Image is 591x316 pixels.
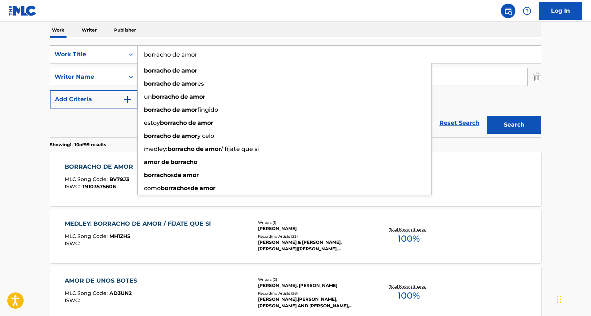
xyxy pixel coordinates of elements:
p: Work [50,22,67,38]
p: Total Known Shares: [389,227,428,232]
span: como [144,185,161,192]
p: Writer [80,22,99,38]
div: Writers ( 1 ) [258,220,368,225]
iframe: Chat Widget [555,281,591,316]
span: s [171,172,174,178]
strong: amor [205,145,221,152]
p: Publisher [112,22,138,38]
div: Drag [557,288,561,310]
strong: de [172,106,180,113]
form: Search Form [50,45,541,138]
strong: amor [200,185,216,192]
p: Total Known Shares: [389,284,428,289]
img: Delete Criterion [533,68,541,86]
strong: amor [181,132,197,139]
span: MLC Song Code : [65,290,109,296]
strong: de [172,80,180,87]
strong: de [174,172,181,178]
a: BORRACHO DE AMORMLC Song Code:BV79J3ISWC:T9103575606Writers (1)[PERSON_NAME]Recording Artists (63... [50,152,541,206]
span: BV79J3 [109,176,129,182]
strong: borracho [144,132,171,139]
div: [PERSON_NAME], [PERSON_NAME] [258,282,368,289]
button: Add Criteria [50,90,138,108]
div: [PERSON_NAME] & [PERSON_NAME], [PERSON_NAME]|[PERSON_NAME], [PERSON_NAME] & [PERSON_NAME], [PERSO... [258,239,368,252]
a: Public Search [501,4,515,18]
strong: borracho [168,145,194,152]
button: Search [487,116,541,134]
span: MLC Song Code : [65,233,109,239]
strong: de [172,132,180,139]
div: [PERSON_NAME] [258,225,368,232]
strong: borracho [144,67,171,74]
strong: amor [181,106,197,113]
strong: amor [197,119,213,126]
img: 9d2ae6d4665cec9f34b9.svg [123,95,132,104]
div: BORRACHO DE AMOR [65,163,137,171]
div: [PERSON_NAME],[PERSON_NAME], [PERSON_NAME] AND [PERSON_NAME], [PERSON_NAME], [PERSON_NAME], [PERS... [258,296,368,309]
a: Reset Search [436,115,483,131]
img: search [504,7,512,15]
div: Help [520,4,534,18]
strong: de [190,185,198,192]
strong: borracho [144,80,171,87]
span: un [144,93,152,100]
span: MLC Song Code : [65,176,109,182]
span: es [197,80,204,87]
strong: amor [181,67,197,74]
span: ISWC : [65,183,82,190]
div: Writer Name [55,73,120,81]
span: 100 % [398,232,420,245]
strong: amor [144,159,160,165]
strong: de [188,119,196,126]
strong: de [161,159,169,165]
a: Log In [539,2,582,20]
div: Work Title [55,50,120,59]
strong: borracho [144,106,171,113]
strong: borracho [161,185,188,192]
div: Recording Artists ( 23 ) [258,234,368,239]
strong: borracho [152,93,179,100]
span: medley: [144,145,168,152]
strong: amor [189,93,205,100]
span: T9103575606 [82,183,116,190]
strong: borracho [160,119,187,126]
strong: de [180,93,188,100]
span: y celo [197,132,214,139]
span: s [188,185,190,192]
span: fingido [197,106,218,113]
strong: de [172,67,180,74]
div: Writers ( 2 ) [258,277,368,282]
div: MEDLEY: BORRACHO DE AMOR / FÍJATE QUE SÍ [65,219,214,228]
strong: borracho [144,172,171,178]
span: ISWC : [65,240,82,247]
span: AD3UN2 [109,290,132,296]
strong: borracho [170,159,197,165]
span: / fíjate que sí [221,145,259,152]
img: MLC Logo [9,5,37,16]
div: AMOR DE UNOS BOTES [65,276,141,285]
span: estoy [144,119,160,126]
a: MEDLEY: BORRACHO DE AMOR / FÍJATE QUE SÍMLC Song Code:MH1ZH5ISWC:Writers (1)[PERSON_NAME]Recordin... [50,209,541,263]
img: help [523,7,531,15]
strong: de [196,145,204,152]
p: Showing 1 - 10 of 99 results [50,141,106,148]
span: ISWC : [65,297,82,304]
span: MH1ZH5 [109,233,130,239]
div: Recording Artists ( 28 ) [258,291,368,296]
strong: amor [183,172,199,178]
strong: amor [181,80,197,87]
span: 100 % [398,289,420,302]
